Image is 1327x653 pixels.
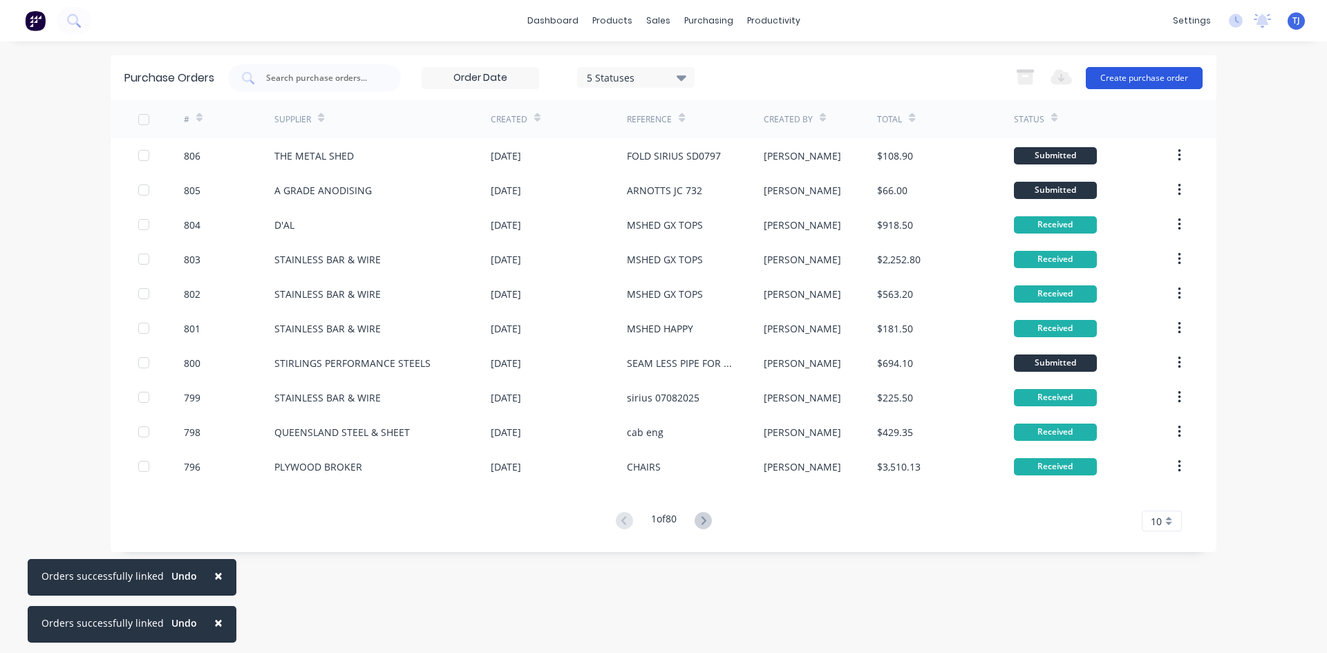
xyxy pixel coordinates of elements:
button: Create purchase order [1086,67,1203,89]
div: [DATE] [491,460,521,474]
div: STAINLESS BAR & WIRE [274,321,381,336]
div: 5 Statuses [587,70,686,84]
div: Received [1014,216,1097,234]
span: × [214,566,223,585]
div: Submitted [1014,147,1097,164]
div: $3,510.13 [877,460,921,474]
div: sales [639,10,677,31]
div: Total [877,113,902,126]
div: MSHED GX TOPS [627,218,703,232]
div: 796 [184,460,200,474]
div: $563.20 [877,287,913,301]
div: products [585,10,639,31]
div: 801 [184,321,200,336]
div: [PERSON_NAME] [764,218,841,232]
div: PLYWOOD BROKER [274,460,362,474]
div: FOLD SIRIUS SD0797 [627,149,721,163]
div: Purchase Orders [124,70,214,86]
div: [DATE] [491,183,521,198]
div: Received [1014,424,1097,441]
span: TJ [1292,15,1300,27]
div: cab eng [627,425,663,439]
button: Close [200,606,236,639]
div: STAINLESS BAR & WIRE [274,390,381,405]
a: dashboard [520,10,585,31]
div: Created [491,113,527,126]
div: Orders successfully linked [41,569,164,583]
div: D'AL [274,218,294,232]
div: $225.50 [877,390,913,405]
div: settings [1166,10,1218,31]
div: ARNOTTS JC 732 [627,183,702,198]
div: STAINLESS BAR & WIRE [274,252,381,267]
span: 10 [1151,514,1162,529]
div: [PERSON_NAME] [764,287,841,301]
div: [DATE] [491,425,521,439]
div: sirius 07082025 [627,390,699,405]
div: $2,252.80 [877,252,921,267]
div: MSHED GX TOPS [627,252,703,267]
div: productivity [740,10,807,31]
div: Received [1014,389,1097,406]
div: $181.50 [877,321,913,336]
div: [DATE] [491,252,521,267]
div: [DATE] [491,321,521,336]
div: SEAM LESS PIPE FOR ARNOTTS ROLLER [627,356,735,370]
div: purchasing [677,10,740,31]
div: [DATE] [491,390,521,405]
div: THE METAL SHED [274,149,354,163]
div: [PERSON_NAME] [764,149,841,163]
div: [DATE] [491,287,521,301]
div: $918.50 [877,218,913,232]
div: Status [1014,113,1044,126]
div: 799 [184,390,200,405]
div: $108.90 [877,149,913,163]
input: Search purchase orders... [265,71,379,85]
div: Received [1014,320,1097,337]
div: Supplier [274,113,311,126]
div: Received [1014,458,1097,475]
div: Submitted [1014,354,1097,372]
div: A GRADE ANODISING [274,183,372,198]
div: [DATE] [491,149,521,163]
button: Undo [164,566,205,587]
button: Close [200,559,236,592]
div: [PERSON_NAME] [764,460,841,474]
div: Orders successfully linked [41,616,164,630]
div: [PERSON_NAME] [764,390,841,405]
div: [PERSON_NAME] [764,183,841,198]
div: Received [1014,251,1097,268]
div: $66.00 [877,183,907,198]
div: [PERSON_NAME] [764,252,841,267]
div: [PERSON_NAME] [764,321,841,336]
div: [PERSON_NAME] [764,356,841,370]
button: Undo [164,613,205,634]
span: × [214,613,223,632]
div: # [184,113,189,126]
div: $694.10 [877,356,913,370]
div: 806 [184,149,200,163]
input: Order Date [422,68,538,88]
div: [PERSON_NAME] [764,425,841,439]
div: STIRLINGS PERFORMANCE STEELS [274,356,431,370]
div: [DATE] [491,356,521,370]
div: MSHED HAPPY [627,321,693,336]
div: QUEENSLAND STEEL & SHEET [274,425,410,439]
div: CHAIRS [627,460,661,474]
div: Received [1014,285,1097,303]
div: 802 [184,287,200,301]
div: STAINLESS BAR & WIRE [274,287,381,301]
div: $429.35 [877,425,913,439]
div: 804 [184,218,200,232]
div: 1 of 80 [651,511,677,531]
div: 805 [184,183,200,198]
img: Factory [25,10,46,31]
div: Created By [764,113,813,126]
div: MSHED GX TOPS [627,287,703,301]
div: Submitted [1014,182,1097,199]
div: 800 [184,356,200,370]
div: 803 [184,252,200,267]
div: Reference [627,113,672,126]
div: [DATE] [491,218,521,232]
div: 798 [184,425,200,439]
